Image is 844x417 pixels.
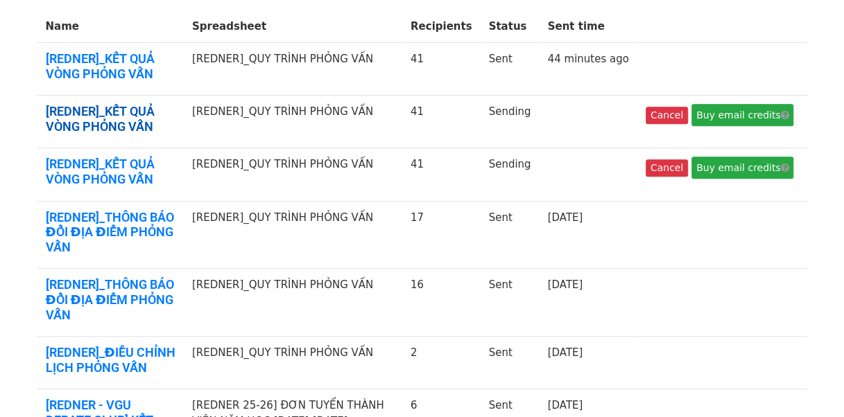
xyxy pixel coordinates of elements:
[184,337,402,389] td: [REDNER]_QUY TRÌNH PHỎNG VẤN
[480,96,539,148] td: Sending
[184,96,402,148] td: [REDNER]_QUY TRÌNH PHỎNG VẤN
[184,10,402,43] th: Spreadsheet
[184,43,402,96] td: [REDNER]_QUY TRÌNH PHỎNG VẤN
[402,201,481,269] td: 17
[46,277,175,322] a: [REDNER]_THÔNG BÁO ĐỔI ĐỊA ĐIỂM PHỎNG VẤN
[402,148,481,201] td: 41
[402,96,481,148] td: 41
[775,351,844,417] div: Tiện ích trò chuyện
[402,43,481,96] td: 41
[480,43,539,96] td: Sent
[46,51,175,81] a: [REDNER]_KẾT QUẢ VÒNG PHỎNG VẤN
[539,10,637,43] th: Sent time
[402,10,481,43] th: Recipients
[691,104,794,126] a: Buy email credits
[547,211,583,224] a: [DATE]
[691,157,794,179] a: Buy email credits
[547,346,583,359] a: [DATE]
[37,10,184,43] th: Name
[547,278,583,291] a: [DATE]
[402,337,481,389] td: 2
[46,210,175,255] a: [REDNER]_THÔNG BÁO ĐỔI ĐỊA ĐIỂM PHỎNG VẤN
[402,269,481,337] td: 16
[547,53,628,65] a: 44 minutes ago
[184,269,402,337] td: [REDNER]_QUY TRÌNH PHỎNG VẤN
[184,148,402,201] td: [REDNER]_QUY TRÌNH PHỎNG VẤN
[480,201,539,269] td: Sent
[646,159,688,177] a: Cancel
[547,399,583,411] a: [DATE]
[480,337,539,389] td: Sent
[480,269,539,337] td: Sent
[480,10,539,43] th: Status
[46,157,175,186] a: [REDNER]_KẾT QUẢ VÒNG PHỎNG VẤN
[646,107,688,124] a: Cancel
[775,351,844,417] iframe: Chat Widget
[46,345,175,375] a: [REDNER]_ĐIỀU CHỈNH LỊCH PHỎNG VẤN
[46,104,175,134] a: [REDNER]_KẾT QUẢ VÒNG PHỎNG VẤN
[480,148,539,201] td: Sending
[184,201,402,269] td: [REDNER]_QUY TRÌNH PHỎNG VẤN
